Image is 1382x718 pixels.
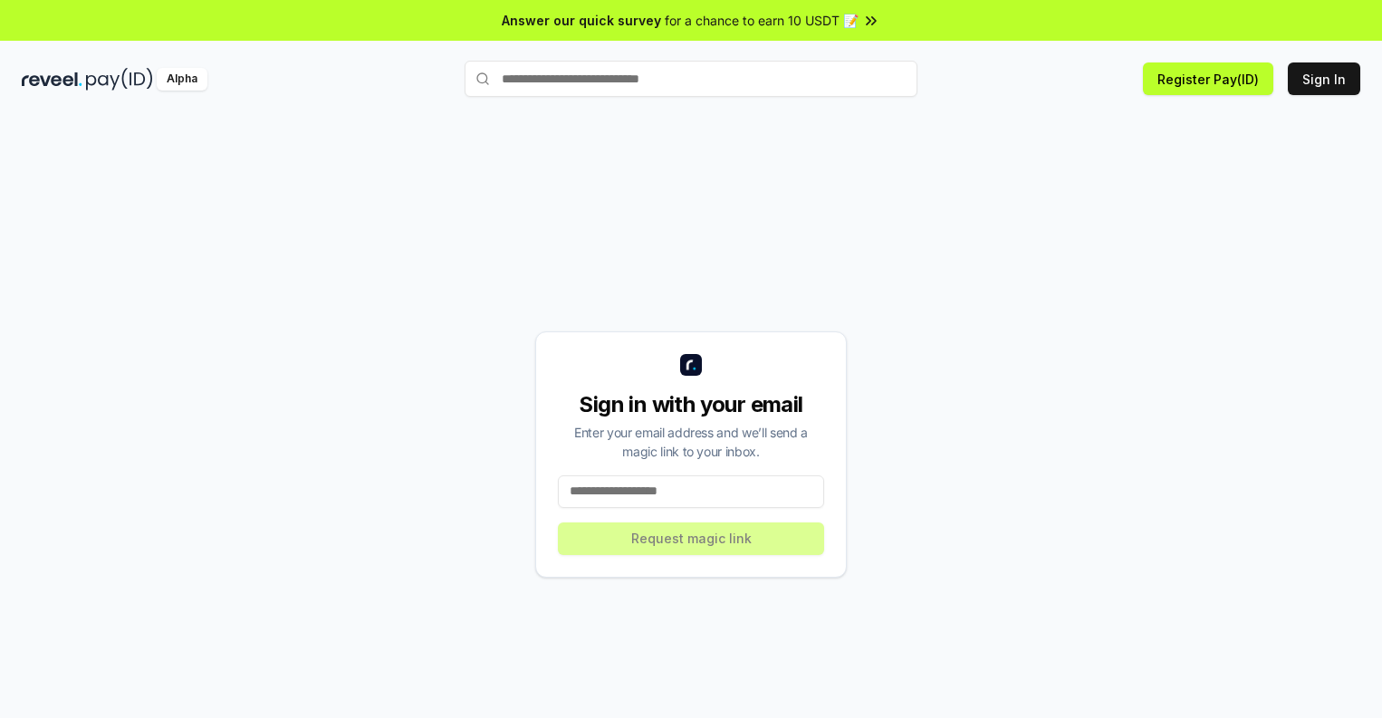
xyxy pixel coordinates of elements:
img: reveel_dark [22,68,82,91]
span: for a chance to earn 10 USDT 📝 [665,11,859,30]
span: Answer our quick survey [502,11,661,30]
div: Enter your email address and we’ll send a magic link to your inbox. [558,423,824,461]
button: Register Pay(ID) [1143,62,1273,95]
img: pay_id [86,68,153,91]
button: Sign In [1288,62,1360,95]
img: logo_small [680,354,702,376]
div: Alpha [157,68,207,91]
div: Sign in with your email [558,390,824,419]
